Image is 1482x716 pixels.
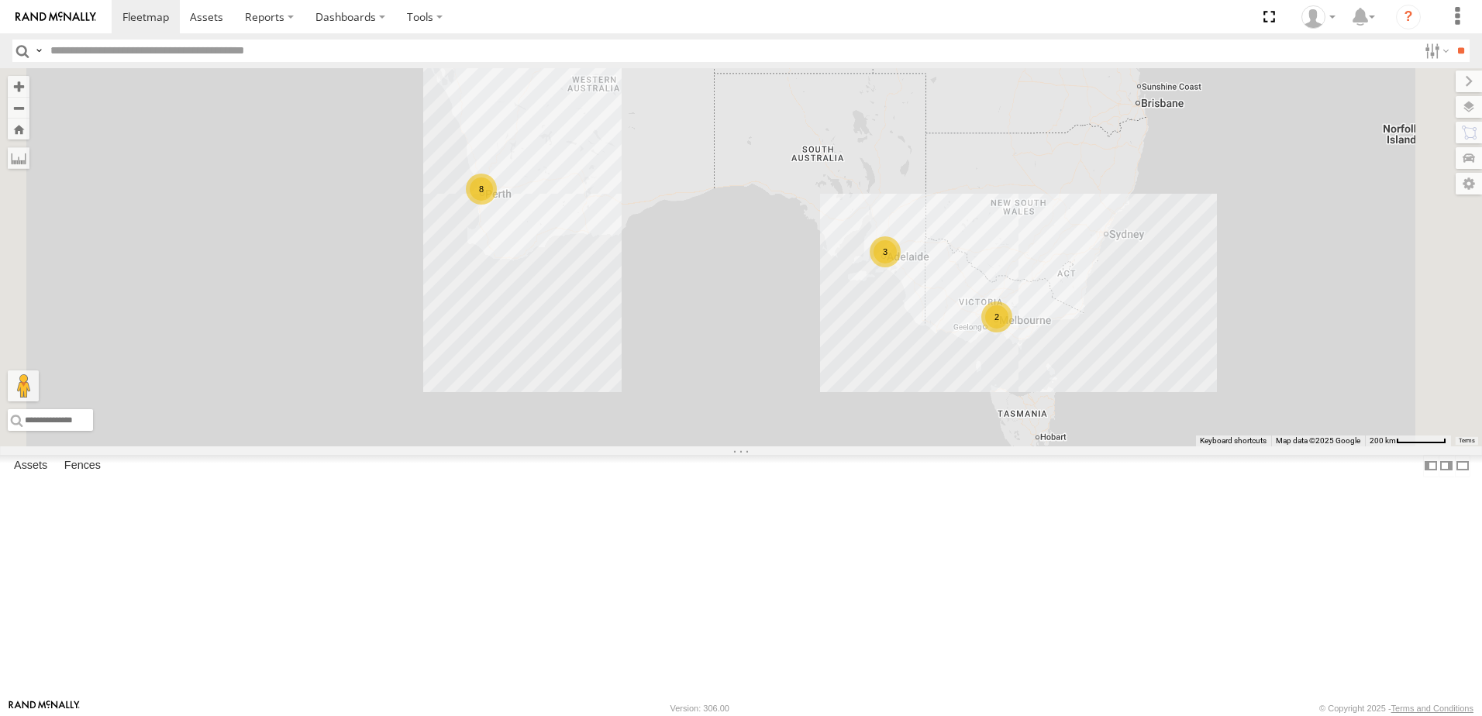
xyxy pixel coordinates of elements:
[8,147,29,169] label: Measure
[1456,173,1482,194] label: Map Settings
[8,97,29,119] button: Zoom out
[981,301,1012,332] div: 2
[1391,704,1473,713] a: Terms and Conditions
[1423,455,1439,477] label: Dock Summary Table to the Left
[6,455,55,477] label: Assets
[1459,438,1475,444] a: Terms (opens in new tab)
[57,455,109,477] label: Fences
[1455,455,1470,477] label: Hide Summary Table
[9,701,80,716] a: Visit our Website
[466,174,497,205] div: 8
[33,40,45,62] label: Search Query
[1276,436,1360,445] span: Map data ©2025 Google
[670,704,729,713] div: Version: 306.00
[8,119,29,139] button: Zoom Home
[8,76,29,97] button: Zoom in
[1439,455,1454,477] label: Dock Summary Table to the Right
[1319,704,1473,713] div: © Copyright 2025 -
[1370,436,1396,445] span: 200 km
[1396,5,1421,29] i: ?
[1200,435,1267,446] button: Keyboard shortcuts
[16,12,96,22] img: rand-logo.svg
[1418,40,1452,62] label: Search Filter Options
[1365,435,1451,446] button: Map scale: 200 km per 61 pixels
[870,236,901,267] div: 3
[1296,5,1341,29] div: Amy Rowlands
[8,370,39,401] button: Drag Pegman onto the map to open Street View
